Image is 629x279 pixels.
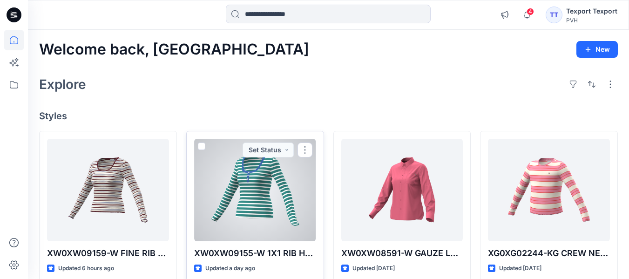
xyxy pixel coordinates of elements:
[194,139,316,241] a: XW0XW09155-W 1X1 RIB HENLEY TOP-STRIPE-V01
[58,264,114,273] p: Updated 6 hours ago
[488,247,610,260] p: XG0XG02244-KG CREW NECK TOP LS-STRIPE-V01
[47,139,169,241] a: XW0XW09159-W FINE RIB SCOOP-NK LS TEE-V01
[47,247,169,260] p: XW0XW09159-W FINE RIB SCOOP-NK LS TEE-V01
[527,8,534,15] span: 4
[341,247,463,260] p: XW0XW08591-W GAUZE LS ROLL-TAB SHIRT-V01
[546,7,562,23] div: TT
[576,41,618,58] button: New
[566,6,617,17] div: Texport Texport
[352,264,395,273] p: Updated [DATE]
[205,264,255,273] p: Updated a day ago
[194,247,316,260] p: XW0XW09155-W 1X1 RIB HENLEY TOP-STRIPE-V01
[39,77,86,92] h2: Explore
[488,139,610,241] a: XG0XG02244-KG CREW NECK TOP LS-STRIPE-V01
[39,110,618,122] h4: Styles
[39,41,309,58] h2: Welcome back, [GEOGRAPHIC_DATA]
[566,17,617,24] div: PVH
[499,264,541,273] p: Updated [DATE]
[341,139,463,241] a: XW0XW08591-W GAUZE LS ROLL-TAB SHIRT-V01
